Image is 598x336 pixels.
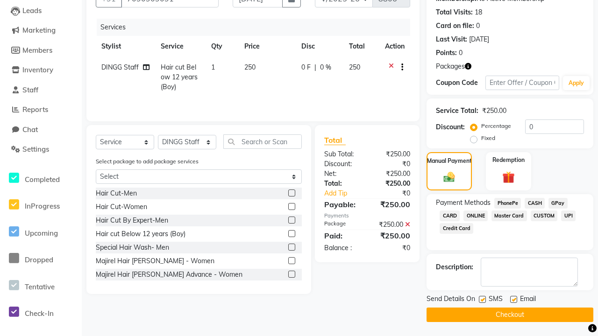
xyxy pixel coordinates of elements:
span: Staff [22,85,38,94]
input: Enter Offer / Coupon Code [485,76,559,90]
th: Qty [206,36,239,57]
span: 250 [244,63,256,71]
div: Package [317,220,367,230]
div: Paid: [317,230,367,241]
th: Action [379,36,410,57]
span: Reports [22,105,48,114]
span: CUSTOM [531,210,558,221]
th: Total [343,36,379,57]
a: Chat [2,125,79,135]
input: Search or Scan [223,134,302,149]
img: _cash.svg [440,171,458,184]
span: Check-In [25,309,54,318]
div: ₹250.00 [367,149,417,159]
span: Email [520,294,536,306]
div: Last Visit: [436,35,467,44]
th: Stylist [96,36,155,57]
div: ₹0 [376,189,417,198]
label: Percentage [481,122,511,130]
div: Majirel Hair [PERSON_NAME] Advance - Women [96,270,242,280]
div: ₹250.00 [367,179,417,189]
div: Discount: [317,159,367,169]
div: Hair Cut By Expert-Men [96,216,168,225]
div: Majirel Hair [PERSON_NAME] - Women [96,256,214,266]
span: 0 F [301,63,311,72]
span: Completed [25,175,60,184]
span: DINGG Staff [101,63,139,71]
span: ONLINE [463,210,488,221]
div: Total Visits: [436,7,473,17]
div: Hair Cut-Women [96,202,147,212]
span: Dropped [25,255,53,264]
a: Staff [2,85,79,96]
span: Settings [22,145,49,154]
div: ₹250.00 [367,199,417,210]
label: Fixed [481,134,495,142]
div: Total: [317,179,367,189]
div: Payable: [317,199,367,210]
div: ₹250.00 [482,106,506,116]
div: Payments [324,212,411,220]
img: _gift.svg [498,170,518,185]
span: Send Details On [427,294,475,306]
button: Checkout [427,308,593,322]
label: Manual Payment [427,157,472,165]
div: Points: [436,48,457,58]
div: Coupon Code [436,78,485,88]
div: ₹0 [367,159,417,169]
a: Marketing [2,25,79,36]
span: InProgress [25,202,60,210]
span: Leads [22,6,42,15]
span: Members [22,46,52,55]
a: Inventory [2,65,79,76]
span: Credit Card [440,223,473,234]
span: Tentative [25,282,55,291]
div: Discount: [436,122,465,132]
div: [DATE] [469,35,489,44]
th: Price [239,36,295,57]
a: Add Tip [317,189,376,198]
span: UPI [561,210,576,221]
div: 18 [475,7,482,17]
span: PhonePe [494,198,521,209]
span: Payment Methods [436,198,491,208]
div: 0 [476,21,480,31]
a: Reports [2,105,79,115]
span: Master Card [491,210,527,221]
span: CASH [525,198,545,209]
div: Service Total: [436,106,478,116]
span: CARD [440,210,460,221]
div: ₹250.00 [367,230,417,241]
th: Disc [296,36,344,57]
span: 0 % [320,63,331,72]
span: Inventory [22,65,53,74]
div: Sub Total: [317,149,367,159]
label: Redemption [492,156,525,164]
span: 250 [349,63,360,71]
a: Leads [2,6,79,16]
div: 0 [459,48,463,58]
div: Card on file: [436,21,474,31]
span: 1 [211,63,215,71]
label: Select package to add package services [96,157,199,166]
div: Hair Cut-Men [96,189,137,198]
div: Balance : [317,243,367,253]
div: Services [97,19,417,36]
div: Special Hair Wash- Men [96,243,169,252]
div: ₹250.00 [367,220,417,230]
th: Service [155,36,206,57]
span: SMS [489,294,503,306]
div: ₹0 [367,243,417,253]
div: ₹250.00 [367,169,417,179]
span: Chat [22,125,38,134]
div: Net: [317,169,367,179]
div: Description: [436,262,473,272]
span: | [314,63,316,72]
span: Total [324,135,346,145]
span: Packages [436,62,465,71]
span: Marketing [22,26,56,35]
span: Upcoming [25,229,58,238]
div: Hair cut Below 12 years (Boy) [96,229,185,239]
span: Hair cut Below 12 years (Boy) [161,63,198,91]
a: Settings [2,144,79,155]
